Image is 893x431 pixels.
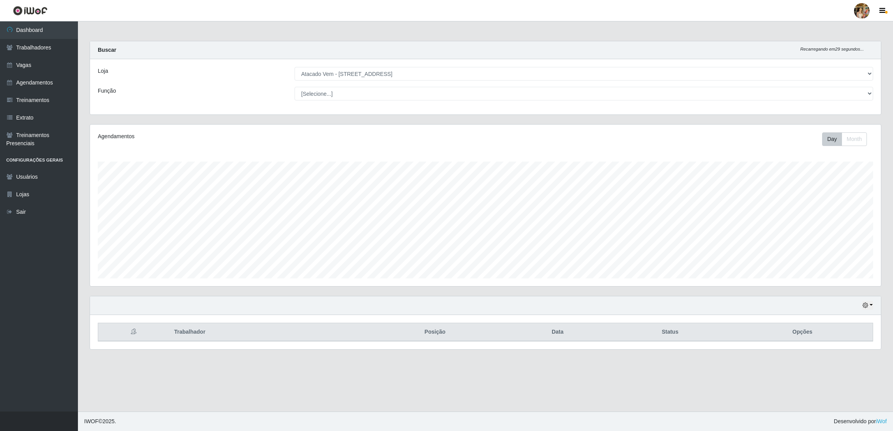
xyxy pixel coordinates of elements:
[13,6,48,16] img: CoreUI Logo
[507,323,608,341] th: Data
[98,87,116,95] label: Função
[732,323,873,341] th: Opções
[98,67,108,75] label: Loja
[842,132,867,146] button: Month
[84,418,99,424] span: IWOF
[822,132,873,146] div: Toolbar with button groups
[608,323,732,341] th: Status
[822,132,842,146] button: Day
[834,417,887,426] span: Desenvolvido por
[800,47,864,51] i: Recarregando em 29 segundos...
[169,323,363,341] th: Trabalhador
[822,132,867,146] div: First group
[98,132,414,141] div: Agendamentos
[98,47,116,53] strong: Buscar
[84,417,116,426] span: © 2025 .
[876,418,887,424] a: iWof
[363,323,507,341] th: Posição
